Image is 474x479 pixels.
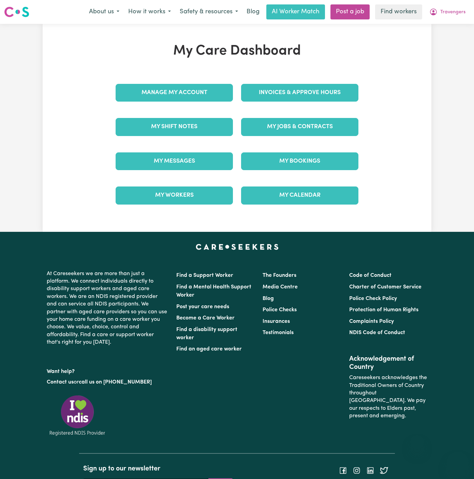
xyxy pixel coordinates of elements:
[176,273,233,278] a: Find a Support Worker
[116,118,233,136] a: My Shift Notes
[242,4,264,19] a: Blog
[447,452,469,474] iframe: Button to launch messaging window
[349,273,391,278] a: Code of Conduct
[47,394,108,437] img: Registered NDIS provider
[241,84,358,102] a: Invoices & Approve Hours
[263,330,294,335] a: Testimonials
[241,152,358,170] a: My Bookings
[440,9,465,16] span: Travengers
[47,365,168,375] p: Want help?
[79,379,152,385] a: call us on [PHONE_NUMBER]
[266,4,325,19] a: AI Worker Match
[263,296,274,301] a: Blog
[339,468,347,473] a: Follow Careseekers on Facebook
[349,355,427,371] h2: Acknowledgement of Country
[263,284,298,290] a: Media Centre
[47,379,74,385] a: Contact us
[349,330,405,335] a: NDIS Code of Conduct
[176,327,237,341] a: Find a disability support worker
[263,273,296,278] a: The Founders
[263,319,290,324] a: Insurances
[47,376,168,389] p: or
[124,5,175,19] button: How it works
[4,6,29,18] img: Careseekers logo
[116,84,233,102] a: Manage My Account
[116,152,233,170] a: My Messages
[83,465,233,473] h2: Sign up to our newsletter
[176,346,242,352] a: Find an aged care worker
[116,186,233,204] a: My Workers
[241,186,358,204] a: My Calendar
[375,4,422,19] a: Find workers
[176,304,229,310] a: Post your care needs
[349,307,418,313] a: Protection of Human Rights
[4,4,29,20] a: Careseekers logo
[175,5,242,19] button: Safety & resources
[196,244,279,250] a: Careseekers home page
[47,267,168,349] p: At Careseekers we are more than just a platform. We connect individuals directly to disability su...
[349,319,394,324] a: Complaints Policy
[349,296,397,301] a: Police Check Policy
[349,371,427,422] p: Careseekers acknowledges the Traditional Owners of Country throughout [GEOGRAPHIC_DATA]. We pay o...
[366,468,374,473] a: Follow Careseekers on LinkedIn
[349,284,421,290] a: Charter of Customer Service
[410,435,424,449] iframe: Close message
[112,43,362,59] h1: My Care Dashboard
[176,284,251,298] a: Find a Mental Health Support Worker
[85,5,124,19] button: About us
[241,118,358,136] a: My Jobs & Contracts
[353,468,361,473] a: Follow Careseekers on Instagram
[380,468,388,473] a: Follow Careseekers on Twitter
[330,4,370,19] a: Post a job
[176,315,235,321] a: Become a Care Worker
[425,5,470,19] button: My Account
[263,307,297,313] a: Police Checks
